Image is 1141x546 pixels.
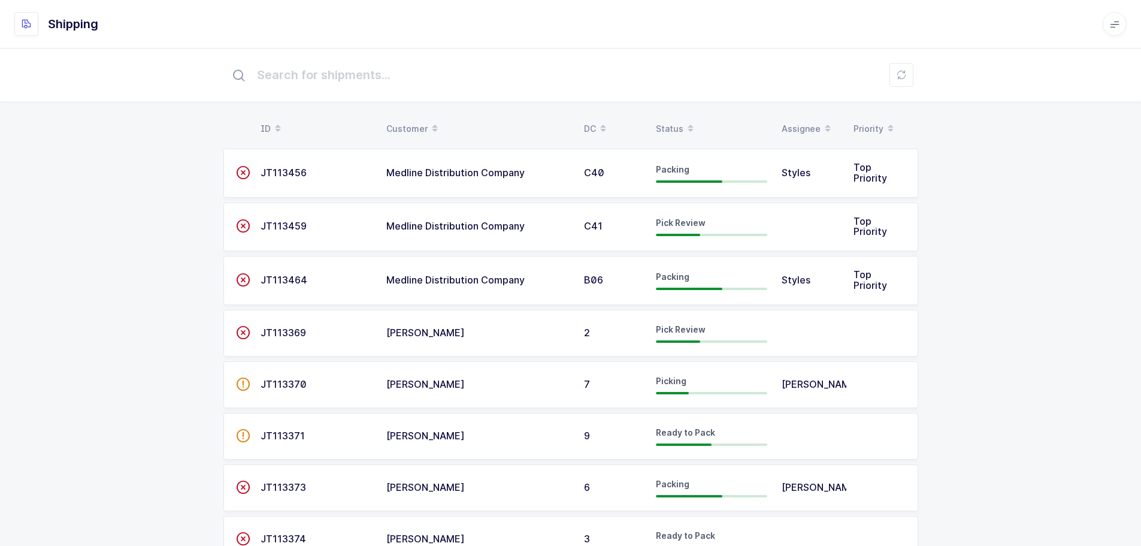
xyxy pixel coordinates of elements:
span:  [236,481,250,493]
span: JT113371 [261,430,305,442]
span: Top Priority [854,269,887,291]
div: Assignee [782,119,839,139]
span: [PERSON_NAME] [782,378,860,390]
span: Ready to Pack [656,530,715,541]
input: Search for shipments... [223,56,918,94]
span: Ready to Pack [656,427,715,438]
span: Top Priority [854,215,887,238]
span: Packing [656,272,689,282]
span: Pick Review [656,218,706,228]
span: Styles [782,167,810,179]
span: [PERSON_NAME] [386,430,465,442]
span: 7 [584,378,590,390]
span: B06 [584,274,603,286]
span: Picking [656,376,686,386]
span:  [236,533,250,545]
span: Medline Distribution Company [386,167,525,179]
div: Status [656,119,767,139]
span: Medline Distribution Company [386,220,525,232]
div: ID [261,119,372,139]
span: Styles [782,274,810,286]
span:  [236,430,250,442]
span: JT113373 [261,481,306,493]
span:  [236,327,250,339]
span: [PERSON_NAME] [386,481,465,493]
span: JT113456 [261,167,307,179]
span: Medline Distribution Company [386,274,525,286]
span: 2 [584,327,590,339]
span: JT113370 [261,378,307,390]
span: Packing [656,164,689,174]
span: JT113459 [261,220,307,232]
span: 6 [584,481,590,493]
span: Top Priority [854,161,887,184]
span: 3 [584,533,590,545]
span: Pick Review [656,324,706,334]
span: JT113374 [261,533,306,545]
div: DC [584,119,641,139]
span: [PERSON_NAME] [386,327,465,339]
span: [PERSON_NAME] [386,533,465,545]
span: 9 [584,430,590,442]
span:  [236,220,250,232]
span: C41 [584,220,603,232]
span:  [236,274,250,286]
span: [PERSON_NAME] [386,378,465,390]
span: [PERSON_NAME] [782,481,860,493]
span:  [236,167,250,179]
div: Customer [386,119,570,139]
div: Priority [854,119,911,139]
span:  [236,378,250,390]
span: Packing [656,479,689,489]
span: C40 [584,167,604,179]
span: JT113464 [261,274,307,286]
span: JT113369 [261,327,306,339]
h1: Shipping [48,14,98,34]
